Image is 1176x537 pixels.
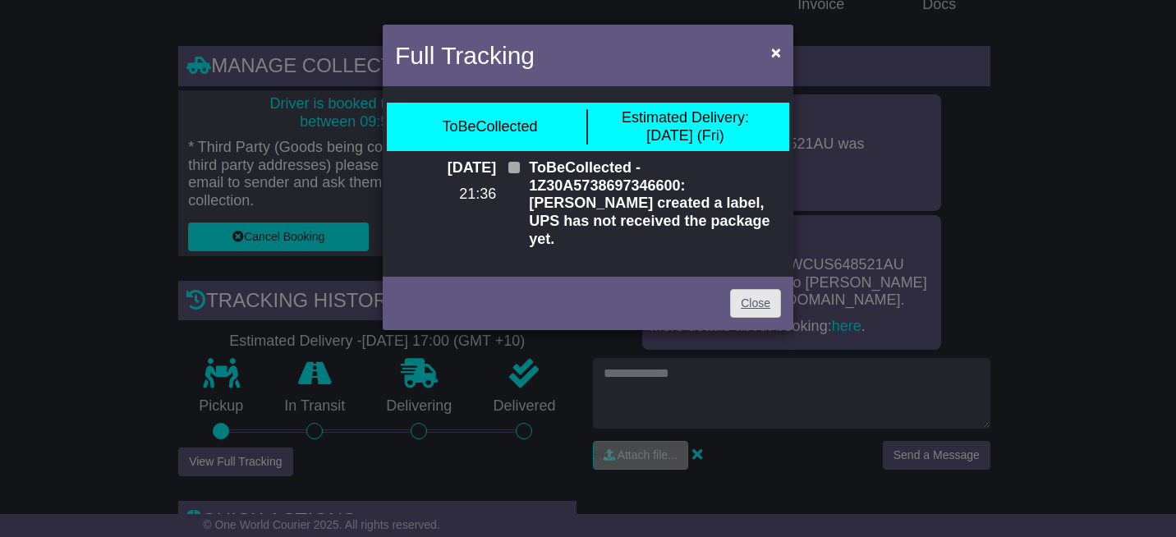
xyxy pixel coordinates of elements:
[622,109,749,126] span: Estimated Delivery:
[771,43,781,62] span: ×
[442,118,537,136] div: ToBeCollected
[763,35,789,69] button: Close
[395,37,535,74] h4: Full Tracking
[395,186,496,204] p: 21:36
[730,289,781,318] a: Close
[622,109,749,145] div: [DATE] (Fri)
[529,159,781,248] p: ToBeCollected - 1Z30A5738697346600: [PERSON_NAME] created a label, UPS has not received the packa...
[395,159,496,177] p: [DATE]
